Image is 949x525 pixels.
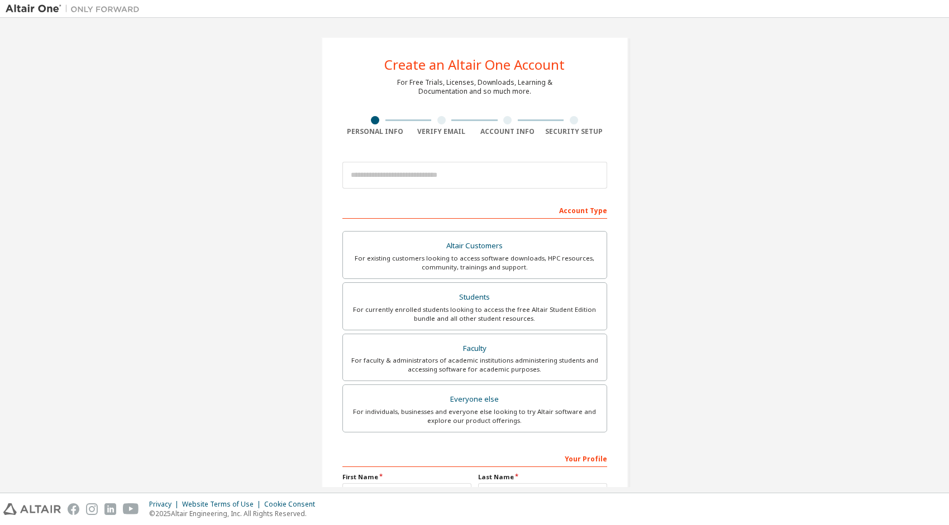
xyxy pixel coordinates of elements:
[350,305,600,323] div: For currently enrolled students looking to access the free Altair Student Edition bundle and all ...
[350,238,600,254] div: Altair Customers
[86,503,98,515] img: instagram.svg
[408,127,475,136] div: Verify Email
[149,509,322,518] p: © 2025 Altair Engineering, Inc. All Rights Reserved.
[541,127,607,136] div: Security Setup
[478,473,607,481] label: Last Name
[350,392,600,407] div: Everyone else
[384,58,565,71] div: Create an Altair One Account
[342,201,607,219] div: Account Type
[350,407,600,425] div: For individuals, businesses and everyone else looking to try Altair software and explore our prod...
[350,290,600,305] div: Students
[264,500,322,509] div: Cookie Consent
[123,503,139,515] img: youtube.svg
[342,127,409,136] div: Personal Info
[104,503,116,515] img: linkedin.svg
[149,500,182,509] div: Privacy
[475,127,541,136] div: Account Info
[342,473,471,481] label: First Name
[6,3,145,15] img: Altair One
[342,449,607,467] div: Your Profile
[3,503,61,515] img: altair_logo.svg
[350,341,600,357] div: Faculty
[350,254,600,272] div: For existing customers looking to access software downloads, HPC resources, community, trainings ...
[68,503,79,515] img: facebook.svg
[182,500,264,509] div: Website Terms of Use
[350,356,600,374] div: For faculty & administrators of academic institutions administering students and accessing softwa...
[397,78,552,96] div: For Free Trials, Licenses, Downloads, Learning & Documentation and so much more.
